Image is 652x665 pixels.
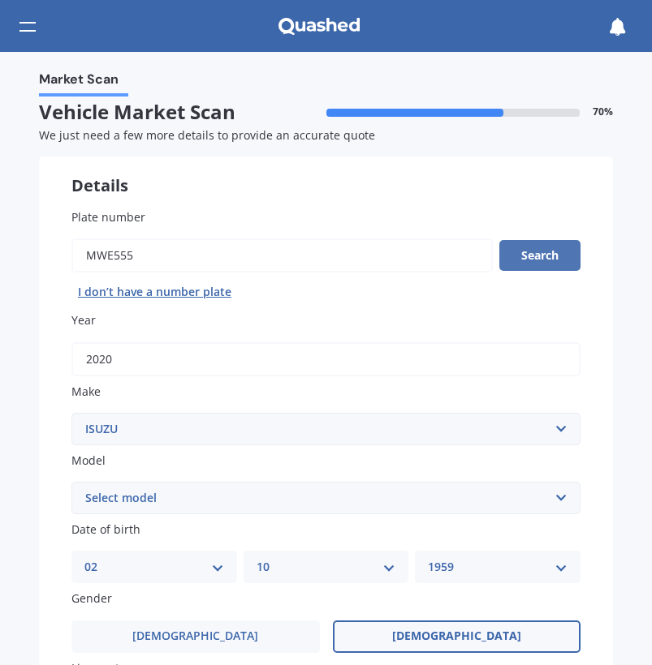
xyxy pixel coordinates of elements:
span: We just need a few more details to provide an accurate quote [39,127,375,143]
span: Year [71,313,96,328]
span: 70 % [593,106,613,118]
span: Plate number [71,209,145,225]
span: Model [71,453,106,468]
span: Gender [71,591,112,607]
input: Enter plate number [71,238,493,272]
input: YYYY [71,342,581,376]
button: I don’t have a number plate [71,279,238,305]
span: Make [71,384,101,399]
span: Market Scan [39,71,119,93]
div: Details [39,157,613,195]
span: Vehicle Market Scan [39,101,326,124]
span: [DEMOGRAPHIC_DATA] [392,629,521,643]
span: Date of birth [71,521,140,537]
button: Search [499,240,581,271]
span: [DEMOGRAPHIC_DATA] [132,629,258,643]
